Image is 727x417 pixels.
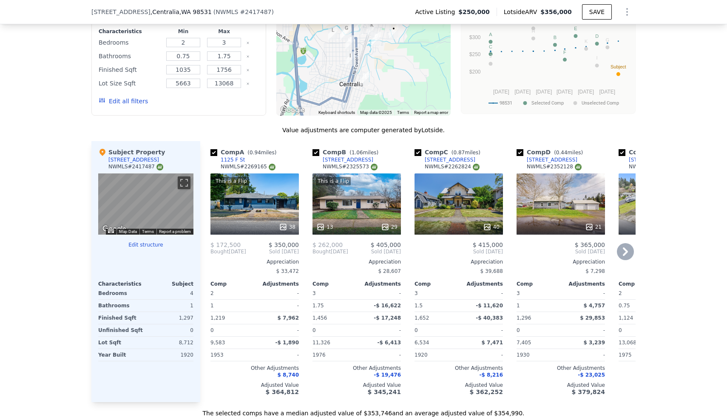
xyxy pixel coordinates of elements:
div: 210 W Hanson St [346,51,355,66]
div: 1953 [210,349,253,361]
span: -$ 40,383 [476,315,503,321]
text: H [531,28,535,34]
span: ( miles) [244,150,280,156]
span: $ 415,000 [473,241,503,248]
span: 0.94 [250,150,261,156]
div: Adjusted Value [415,382,503,389]
img: NWMLS Logo [575,164,582,170]
text: Selected Comp [531,100,564,106]
text: 98531 [500,100,512,106]
div: Comp E [619,148,687,156]
span: 2 [210,290,214,296]
div: - [256,287,299,299]
div: Lot Size Sqft [99,77,161,89]
a: 1125 F St [210,156,245,163]
div: - [460,349,503,361]
div: 29 [381,223,398,231]
span: -$ 23,025 [578,372,605,378]
button: Keyboard shortcuts [318,110,355,116]
text: Subject [611,64,626,69]
text: J [489,54,492,59]
a: Open this area in Google Maps (opens a new window) [278,105,307,116]
div: NWMLS # 2312087 [629,163,684,170]
img: NWMLS Logo [473,164,480,170]
div: Adjusted Value [210,382,299,389]
div: 1920 [148,349,193,361]
span: $ 4,757 [584,303,605,309]
text: G [606,37,610,43]
a: [STREET_ADDRESS] [517,156,577,163]
div: 1.5 [415,300,457,312]
img: NWMLS Logo [371,164,378,170]
div: Year Built [98,349,144,361]
span: $ 405,000 [371,241,401,248]
div: [DATE] [312,248,348,255]
div: - [358,349,401,361]
span: 9,583 [210,340,225,346]
div: Other Adjustments [619,365,707,372]
span: 0 [312,327,316,333]
span: Sold [DATE] [415,248,503,255]
div: - [562,349,605,361]
a: [STREET_ADDRESS] [312,156,373,163]
span: 0.44 [556,150,568,156]
text: [DATE] [536,89,552,95]
span: ( miles) [551,150,586,156]
div: NWMLS # 2352128 [527,163,582,170]
div: 0.75 [619,300,661,312]
a: Terms [142,229,154,234]
div: 1 [210,300,253,312]
span: ( miles) [448,150,484,156]
div: Adjustments [255,281,299,287]
div: 13 [316,223,333,231]
div: Comp [312,281,357,287]
span: 2 [619,290,622,296]
span: 0 [415,327,418,333]
span: $ 262,000 [312,241,343,248]
text: K [585,39,588,44]
a: Open this area in Google Maps (opens a new window) [100,224,128,235]
div: Adjustments [561,281,605,287]
div: Appreciation [415,258,503,265]
div: 0 [148,324,193,336]
span: $ 3,239 [584,340,605,346]
div: Other Adjustments [415,365,503,372]
div: - [562,324,605,336]
div: A chart. [466,6,630,112]
text: F [563,50,566,55]
span: 3 [415,290,418,296]
span: -$ 11,620 [476,303,503,309]
div: This is a Flip [214,177,249,185]
span: $ 362,252 [470,389,503,395]
span: 0 [619,327,622,333]
span: 1,456 [312,315,327,321]
span: 0 [210,327,214,333]
div: Comp A [210,148,280,156]
span: 7,405 [517,340,531,346]
span: 1,296 [517,315,531,321]
div: Max [205,28,243,35]
a: Terms [397,110,409,115]
text: [DATE] [493,89,509,95]
div: Bedrooms [98,287,144,299]
div: Street View [98,173,193,235]
div: Adjusted Value [619,382,707,389]
div: 38 [279,223,295,231]
div: Comp [619,281,663,287]
div: 1229 B St [354,20,363,35]
div: Value adjustments are computer generated by Lotside . [91,126,636,134]
span: Sold [DATE] [246,248,299,255]
span: -$ 6,413 [378,340,401,346]
div: Appreciation [210,258,299,265]
div: Appreciation [312,258,401,265]
span: $ 365,000 [575,241,605,248]
span: Lotside ARV [504,8,540,16]
div: 700 Yakima St [371,32,381,46]
div: NWMLS # 2262824 [425,163,480,170]
span: 1,219 [210,315,225,321]
button: Clear [246,68,250,72]
div: 1309 Windsor Ave [367,21,377,35]
div: Comp D [517,148,586,156]
span: $ 29,853 [580,315,605,321]
div: Adjustments [459,281,503,287]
